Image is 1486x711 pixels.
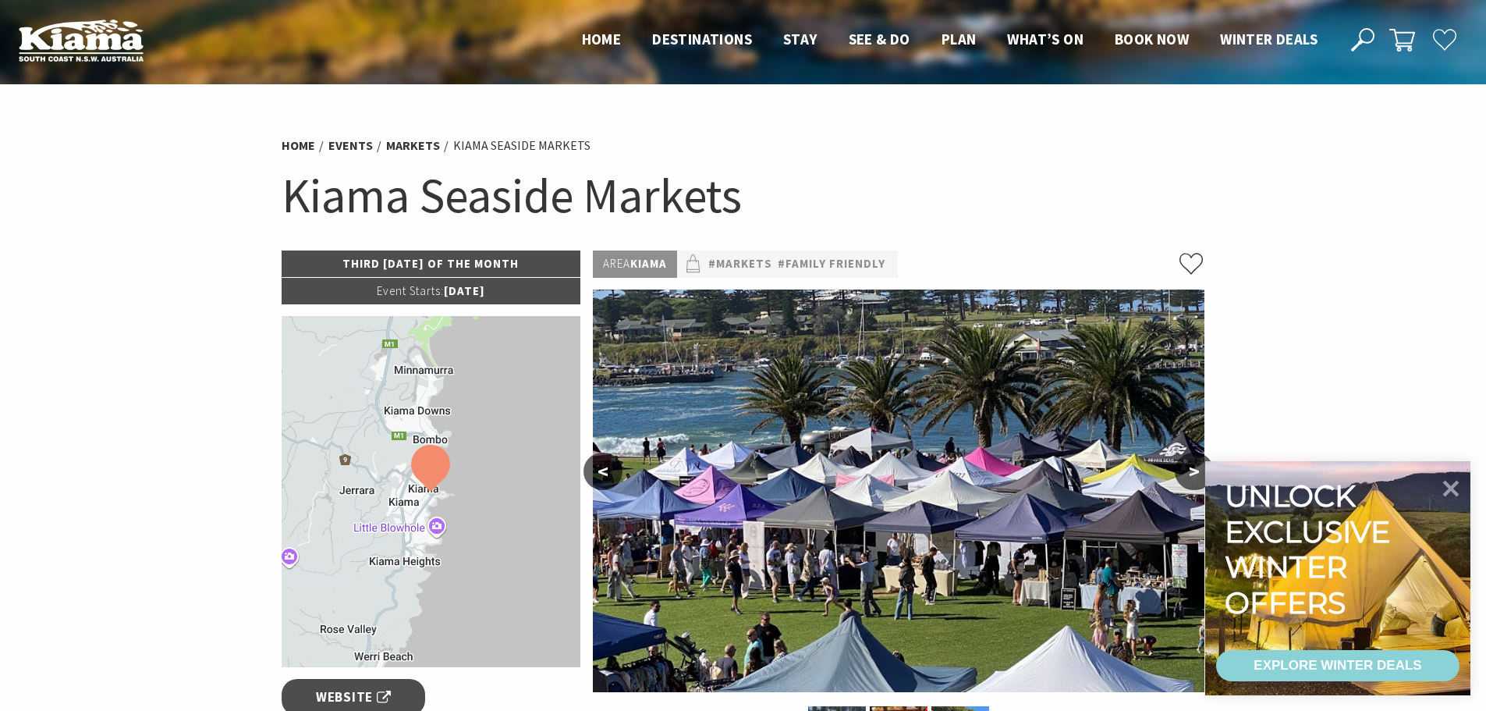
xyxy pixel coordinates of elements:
[566,27,1333,53] nav: Main Menu
[386,137,440,154] a: Markets
[282,164,1205,227] h1: Kiama Seaside Markets
[1216,650,1459,681] a: EXPLORE WINTER DEALS
[1220,30,1318,48] span: Winter Deals
[328,137,373,154] a: Events
[1254,650,1421,681] div: EXPLORE WINTER DEALS
[708,254,772,274] a: #Markets
[583,453,622,490] button: <
[316,687,391,708] span: Website
[282,251,581,277] p: Third [DATE] of the Month
[778,254,885,274] a: #Family Friendly
[1115,30,1189,48] span: Book now
[603,256,630,271] span: Area
[783,30,817,48] span: Stay
[453,136,590,156] li: Kiama Seaside Markets
[19,19,144,62] img: Kiama Logo
[593,251,677,278] p: Kiama
[593,290,1204,692] img: Kiama Seaside Market
[849,30,910,48] span: See & Do
[1175,453,1214,490] button: >
[582,30,622,48] span: Home
[652,30,752,48] span: Destinations
[942,30,977,48] span: Plan
[1225,478,1397,620] div: Unlock exclusive winter offers
[282,278,581,304] p: [DATE]
[377,283,444,298] span: Event Starts:
[1007,30,1083,48] span: What’s On
[282,137,315,154] a: Home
